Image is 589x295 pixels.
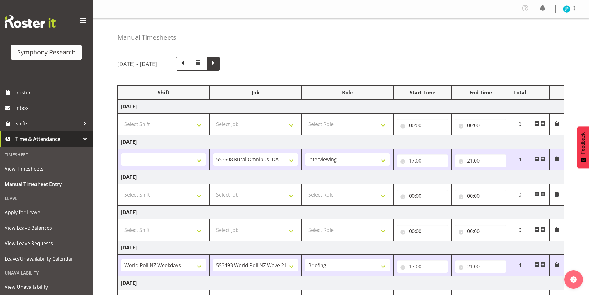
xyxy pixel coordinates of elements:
[455,154,506,167] input: Click to select...
[118,276,564,290] td: [DATE]
[121,89,206,96] div: Shift
[5,180,88,189] span: Manual Timesheet Entry
[397,119,448,132] input: Click to select...
[2,279,91,295] a: View Unavailability
[455,190,506,202] input: Click to select...
[5,164,88,173] span: View Timesheets
[580,132,586,154] span: Feedback
[397,190,448,202] input: Click to select...
[2,148,91,161] div: Timesheet
[15,88,90,97] span: Roster
[455,89,506,96] div: End Time
[118,100,564,114] td: [DATE]
[397,260,448,273] input: Click to select...
[570,276,577,283] img: help-xxl-2.png
[2,192,91,205] div: Leave
[513,89,527,96] div: Total
[563,5,570,13] img: jake-pringle11873.jpg
[118,241,564,255] td: [DATE]
[117,60,157,67] h5: [DATE] - [DATE]
[5,208,88,217] span: Apply for Leave
[577,126,589,168] button: Feedback - Show survey
[118,206,564,219] td: [DATE]
[305,89,390,96] div: Role
[5,239,88,248] span: View Leave Requests
[118,135,564,149] td: [DATE]
[510,114,530,135] td: 0
[2,161,91,176] a: View Timesheets
[117,34,176,41] h4: Manual Timesheets
[455,225,506,237] input: Click to select...
[2,251,91,267] a: Leave/Unavailability Calendar
[2,176,91,192] a: Manual Timesheet Entry
[2,205,91,220] a: Apply for Leave
[5,282,88,292] span: View Unavailability
[213,89,298,96] div: Job
[510,255,530,276] td: 4
[510,184,530,206] td: 0
[510,149,530,170] td: 4
[5,223,88,232] span: View Leave Balances
[2,267,91,279] div: Unavailability
[2,236,91,251] a: View Leave Requests
[455,260,506,273] input: Click to select...
[397,154,448,167] input: Click to select...
[17,48,75,57] div: Symphony Research
[15,103,90,113] span: Inbox
[397,225,448,237] input: Click to select...
[5,254,88,263] span: Leave/Unavailability Calendar
[15,134,80,144] span: Time & Attendance
[510,219,530,241] td: 0
[5,15,56,28] img: Rosterit website logo
[2,220,91,236] a: View Leave Balances
[15,119,80,128] span: Shifts
[397,89,448,96] div: Start Time
[118,170,564,184] td: [DATE]
[455,119,506,132] input: Click to select...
